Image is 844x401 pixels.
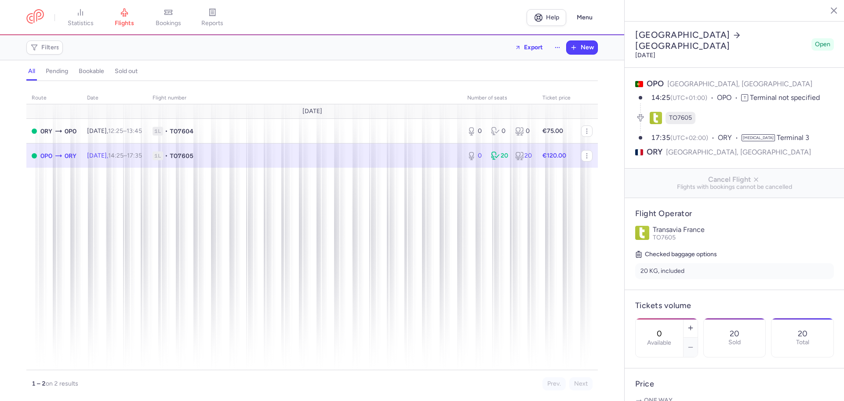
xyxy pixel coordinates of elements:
[65,126,76,136] span: OPO
[730,329,739,338] p: 20
[515,151,532,160] div: 20
[635,379,834,389] h4: Price
[717,93,741,103] span: OPO
[667,80,812,88] span: [GEOGRAPHIC_DATA], [GEOGRAPHIC_DATA]
[569,377,593,390] button: Next
[46,380,78,387] span: on 2 results
[87,152,142,159] span: [DATE],
[546,14,559,21] span: Help
[635,29,808,52] h2: [GEOGRAPHIC_DATA] [GEOGRAPHIC_DATA]
[524,44,543,51] span: Export
[651,133,670,142] time: 17:35
[115,67,138,75] h4: sold out
[46,67,68,75] h4: pending
[777,133,809,142] span: Terminal 3
[170,151,193,160] span: TO7605
[653,226,834,234] p: Transavia France
[647,147,662,158] span: ORY
[537,92,576,105] th: Ticket price
[41,44,59,51] span: Filters
[635,263,834,279] li: 20 KG, included
[651,93,670,102] time: 14:25
[796,339,809,346] p: Total
[632,184,837,191] span: Flights with bookings cannot be cancelled
[156,19,181,27] span: bookings
[741,94,748,101] span: T
[571,9,598,26] button: Menu
[165,151,168,160] span: •
[635,301,834,311] h4: Tickets volume
[82,92,147,105] th: date
[670,94,707,102] span: (UTC+01:00)
[635,226,649,240] img: Transavia France logo
[509,40,549,55] button: Export
[147,92,462,105] th: Flight number
[650,112,662,124] figure: TO airline logo
[146,8,190,27] a: bookings
[165,127,168,136] span: •
[462,92,537,105] th: number of seats
[647,79,664,88] span: OPO
[108,127,123,135] time: 12:25
[491,151,508,160] div: 20
[581,44,594,51] span: New
[40,126,52,136] span: ORY
[515,127,532,136] div: 0
[669,114,692,122] span: TO7605
[302,108,322,115] span: [DATE]
[27,41,62,54] button: Filters
[28,67,35,75] h4: all
[653,234,676,241] span: TO7605
[115,19,134,27] span: flights
[542,127,563,135] strong: €75.00
[798,329,808,338] p: 20
[201,19,223,27] span: reports
[467,127,484,136] div: 0
[542,377,566,390] button: Prev.
[742,134,775,141] span: [MEDICAL_DATA]
[127,127,142,135] time: 13:45
[153,151,163,160] span: 1L
[108,152,124,159] time: 14:25
[32,380,46,387] strong: 1 – 2
[170,127,193,136] span: TO7604
[666,147,811,158] span: [GEOGRAPHIC_DATA], [GEOGRAPHIC_DATA]
[26,92,82,105] th: route
[102,8,146,27] a: flights
[108,127,142,135] span: –
[127,152,142,159] time: 17:35
[635,52,655,59] time: [DATE]
[26,9,44,26] a: CitizenPlane red outlined logo
[190,8,234,27] a: reports
[527,9,566,26] a: Help
[65,151,76,161] span: ORY
[728,339,741,346] p: Sold
[58,8,102,27] a: statistics
[68,19,94,27] span: statistics
[87,127,142,135] span: [DATE],
[567,41,597,54] button: New
[635,249,834,260] h5: Checked baggage options
[670,134,708,142] span: (UTC+02:00)
[79,67,104,75] h4: bookable
[632,176,837,184] span: Cancel Flight
[635,209,834,219] h4: Flight Operator
[542,152,566,159] strong: €120.00
[108,152,142,159] span: –
[750,93,820,102] span: Terminal not specified
[815,40,830,49] span: Open
[718,133,742,143] span: ORY
[467,151,484,160] div: 0
[40,151,52,161] span: OPO
[153,127,163,136] span: 1L
[647,339,671,346] label: Available
[491,127,508,136] div: 0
